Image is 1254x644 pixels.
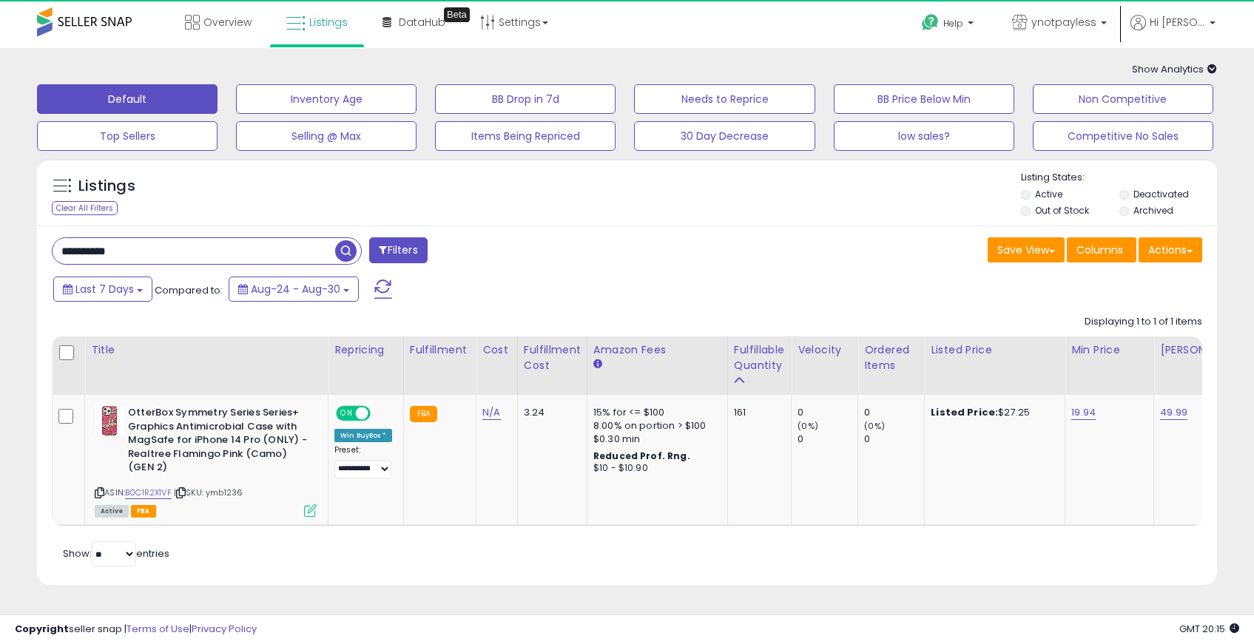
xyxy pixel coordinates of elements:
span: Overview [203,15,252,30]
button: 30 Day Decrease [634,121,815,151]
div: $10 - $10.90 [593,462,716,475]
span: Aug-24 - Aug-30 [251,282,340,296]
button: Aug-24 - Aug-30 [229,277,359,302]
div: Ordered Items [864,342,918,373]
a: B0C1R2X1VF [125,487,172,499]
div: Fulfillable Quantity [734,342,785,373]
button: Competitive No Sales [1033,121,1213,151]
h5: Listings [78,176,135,197]
div: 3.24 [524,406,576,419]
div: 0 [798,406,857,419]
div: [PERSON_NAME] [1160,342,1248,358]
div: Min Price [1071,342,1147,358]
div: 0 [864,433,924,446]
button: Non Competitive [1033,84,1213,114]
button: Inventory Age [236,84,417,114]
p: Listing States: [1021,171,1217,185]
a: 49.99 [1160,405,1187,420]
div: Fulfillment Cost [524,342,581,373]
a: N/A [482,405,500,420]
div: Repricing [334,342,397,358]
a: Privacy Policy [192,622,257,636]
span: Show: entries [63,546,169,560]
span: DataHub [399,15,445,30]
label: Deactivated [1133,188,1189,200]
div: Title [91,342,322,358]
strong: Copyright [15,622,69,636]
div: seller snap | | [15,623,257,637]
span: Compared to: [155,283,223,297]
span: Columns [1076,243,1123,257]
div: Listed Price [931,342,1059,358]
b: OtterBox Symmetry Series Series+ Graphics Antimicrobial Case with MagSafe for iPhone 14 Pro (ONLY... [128,406,308,478]
button: BB Price Below Min [834,84,1014,114]
img: 51sW9xGrR+L._SL40_.jpg [95,406,124,435]
button: Default [37,84,218,114]
b: Listed Price: [931,405,998,419]
div: Preset: [334,445,392,478]
small: Amazon Fees. [593,358,602,371]
span: | SKU: ymb1236 [174,487,243,498]
div: Clear All Filters [52,201,118,215]
div: 0 [798,433,857,446]
span: ON [337,407,356,420]
label: Archived [1133,204,1173,217]
button: Filters [369,237,427,263]
small: FBA [410,406,437,422]
button: Last 7 Days [53,277,152,302]
label: Out of Stock [1035,204,1089,217]
div: Win BuyBox * [334,429,392,442]
span: Hi [PERSON_NAME] [1150,15,1205,30]
button: BB Drop in 7d [435,84,616,114]
button: Top Sellers [37,121,218,151]
div: Velocity [798,342,852,358]
div: 0 [864,406,924,419]
button: Actions [1139,237,1202,262]
small: (0%) [798,420,818,432]
div: Cost [482,342,511,358]
div: 8.00% on portion > $100 [593,419,716,433]
div: Amazon Fees [593,342,721,358]
small: (0%) [864,420,885,432]
span: FBA [131,505,156,518]
button: Save View [988,237,1065,262]
a: Help [910,2,988,48]
span: ynotpayless [1031,15,1096,30]
button: Items Being Repriced [435,121,616,151]
div: Displaying 1 to 1 of 1 items [1085,315,1202,329]
span: Listings [309,15,348,30]
i: Get Help [921,13,940,32]
div: Fulfillment [410,342,470,358]
a: Terms of Use [127,622,189,636]
span: All listings currently available for purchase on Amazon [95,505,129,518]
button: Selling @ Max [236,121,417,151]
div: Tooltip anchor [444,7,470,22]
b: Reduced Prof. Rng. [593,450,690,462]
button: Needs to Reprice [634,84,815,114]
div: 15% for <= $100 [593,406,716,419]
span: Last 7 Days [75,282,134,296]
div: $27.25 [931,406,1054,419]
span: OFF [368,407,392,420]
button: Columns [1067,237,1136,262]
span: Help [943,17,963,30]
label: Active [1035,188,1062,200]
a: 19.94 [1071,405,1096,420]
span: 2025-09-7 20:15 GMT [1179,622,1239,636]
button: low sales? [834,121,1014,151]
div: $0.30 min [593,433,716,446]
div: ASIN: [95,406,317,515]
a: Hi [PERSON_NAME] [1130,15,1216,48]
span: Show Analytics [1132,62,1217,76]
div: 161 [734,406,780,419]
